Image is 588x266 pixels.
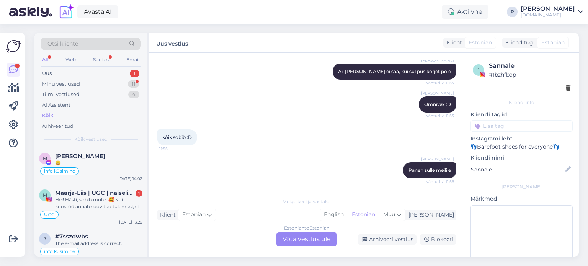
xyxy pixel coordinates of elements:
div: Estonian to Estonian [284,225,330,232]
div: Socials [91,55,110,65]
span: Maarja-Liis | UGC | naiselikkus | tervis | ilu | reisimine [55,189,135,196]
img: Askly Logo [6,39,21,54]
span: [PERSON_NAME] [421,156,454,162]
span: M [43,192,47,198]
div: Hei! Hästi, sobib mulle. 🥰 Kui koostöö annab soovitud tulemusi, siis saame koostöö tingimused üle... [55,196,142,210]
div: R [507,7,518,17]
div: Arhiveeritud [42,122,73,130]
span: [PERSON_NAME] [421,90,454,96]
p: Instagrami leht [470,135,573,143]
span: UGC [44,212,55,217]
div: [DATE] 13:29 [119,219,142,225]
span: #7sszdwbs [55,233,88,240]
p: Kliendi nimi [470,154,573,162]
a: Avasta AI [77,5,118,18]
div: Email [125,55,141,65]
span: Omniva? :D [424,101,451,107]
span: Ai, [PERSON_NAME] ei saa, kui sul püsikorjet pole [338,69,451,74]
div: [PERSON_NAME] [405,211,454,219]
span: [PERSON_NAME] [421,57,454,63]
div: English [320,209,348,220]
span: Marianne Loim [55,153,105,160]
img: explore-ai [58,4,74,20]
span: Muu [383,211,395,218]
span: kõik sobib :D [162,134,192,140]
span: Estonian [541,39,565,47]
p: Märkmed [470,195,573,203]
div: Arhiveeri vestlus [358,234,416,245]
div: [DATE] 12:18 [120,256,142,262]
input: Lisa nimi [471,165,564,174]
div: The e-mail address is correct. [55,240,142,247]
div: AI Assistent [42,101,70,109]
div: [DOMAIN_NAME] [521,12,575,18]
p: Kliendi tag'id [470,111,573,119]
span: Nähtud ✓ 11:56 [425,179,454,184]
span: Otsi kliente [47,40,78,48]
span: Nähtud ✓ 11:53 [425,113,454,119]
div: Minu vestlused [42,80,80,88]
span: Panen sulle meilile [408,167,451,173]
div: Klient [443,39,462,47]
span: M [43,155,47,161]
div: 4 [128,91,139,98]
span: 1 [478,67,479,73]
input: Lisa tag [470,120,573,132]
div: Estonian [348,209,379,220]
a: [PERSON_NAME][DOMAIN_NAME] [521,6,583,18]
div: Uus [42,70,52,77]
span: Estonian [182,211,206,219]
div: Klienditugi [502,39,535,47]
span: info küsimine [44,169,75,173]
div: Sannale [489,61,570,70]
div: # 1bzhfbap [489,70,570,79]
span: Estonian [469,39,492,47]
div: [DATE] 14:02 [118,176,142,181]
div: [PERSON_NAME] [521,6,575,12]
div: All [41,55,49,65]
span: Nähtud ✓ 11:53 [425,80,454,86]
div: Klient [157,211,176,219]
span: Kõik vestlused [74,136,108,143]
p: 👣Barefoot shoes for everyone👣 [470,143,573,151]
div: 1 [136,190,142,197]
div: Web [64,55,77,65]
div: Blokeeri [420,234,456,245]
span: 7 [44,236,46,242]
div: Kõik [42,112,53,119]
div: 1 [130,70,139,77]
div: Tiimi vestlused [42,91,80,98]
div: [PERSON_NAME] [470,183,573,190]
div: Võta vestlus üle [276,232,337,246]
div: 😃 [55,160,142,166]
span: 11:55 [159,146,188,152]
div: 11 [128,80,139,88]
span: info küsimine [44,249,75,254]
div: Aktiivne [442,5,488,19]
div: Kliendi info [470,99,573,106]
div: Valige keel ja vastake [157,198,456,205]
label: Uus vestlus [156,38,188,48]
